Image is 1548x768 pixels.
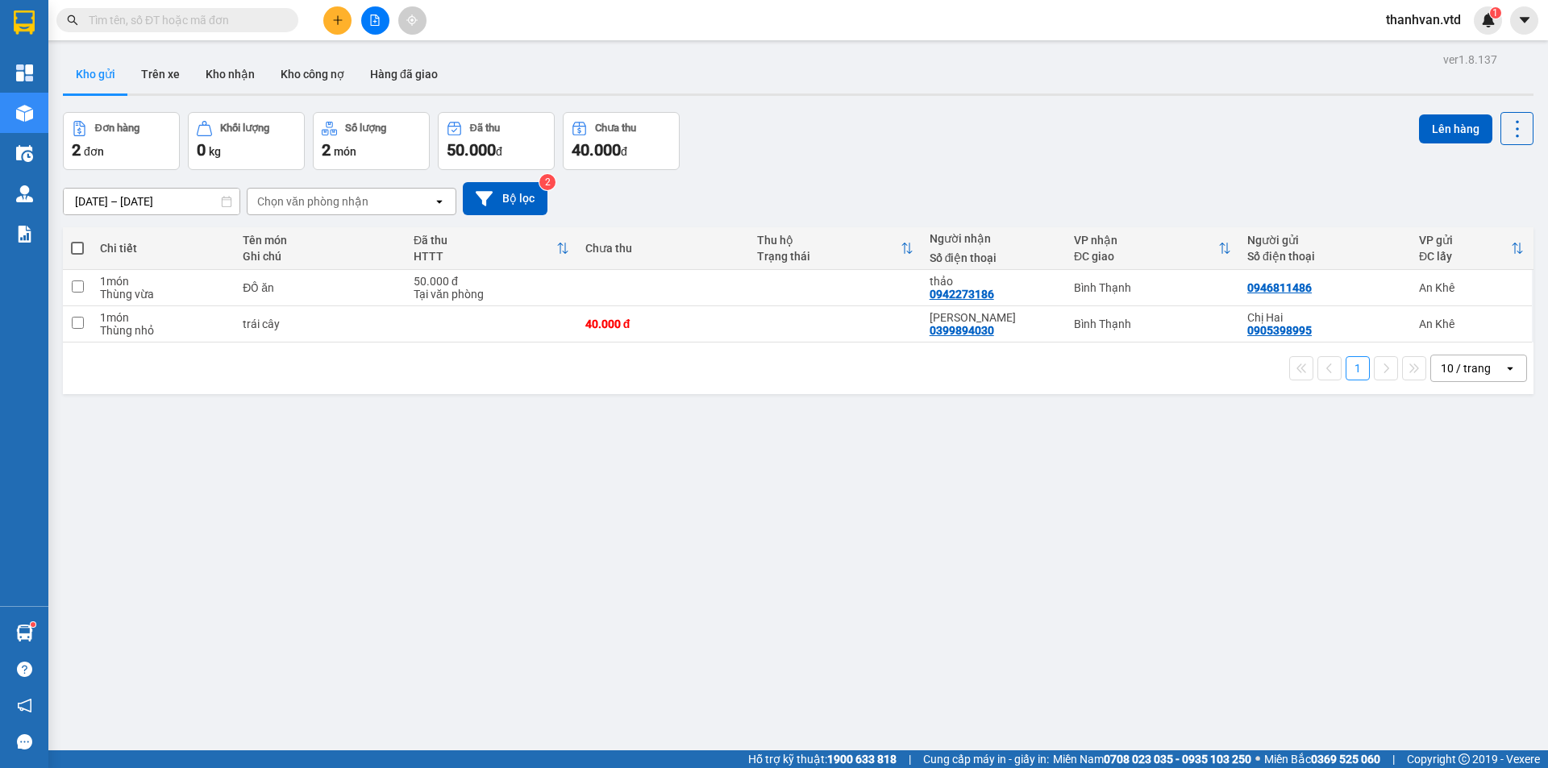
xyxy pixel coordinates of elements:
div: Bình Thạnh [1074,281,1231,294]
div: thảo [930,275,1058,288]
span: message [17,734,32,749]
div: 0942273186 [930,288,994,301]
div: Đơn hàng [95,122,139,134]
div: Tên món [243,234,397,247]
input: Select a date range. [64,189,239,214]
span: món [334,145,356,158]
div: Khối lượng [220,122,269,134]
button: Khối lượng0kg [188,112,305,170]
div: ĐC giao [1074,250,1218,263]
div: 0946811486 [1247,281,1312,294]
button: Bộ lọc [463,182,547,215]
button: 1 [1346,356,1370,380]
span: 40.000 [572,140,621,160]
div: lê anh [930,311,1058,324]
div: Đã thu [470,122,500,134]
button: Chưa thu40.000đ [563,112,680,170]
div: 50.000 đ [414,275,569,288]
div: 1 món [100,311,227,324]
span: Cung cấp máy in - giấy in: [923,750,1049,768]
button: Hàng đã giao [357,55,451,93]
div: Chị Hai [1247,311,1403,324]
sup: 2 [539,174,556,190]
img: warehouse-icon [16,105,33,122]
span: notification [17,698,32,713]
button: file-add [361,6,389,35]
img: dashboard-icon [16,64,33,81]
span: file-add [369,15,381,26]
th: Toggle SortBy [749,227,921,270]
strong: 0369 525 060 [1311,753,1380,766]
div: Ghi chú [243,250,397,263]
span: 0 [197,140,206,160]
div: Thùng vừa [100,288,227,301]
span: thanhvan.vtd [1373,10,1474,30]
div: ĐỒ ăn [243,281,397,294]
div: An Khê [1419,318,1524,330]
span: | [1392,750,1395,768]
div: 0905398995 [1247,324,1312,337]
img: logo-vxr [14,10,35,35]
img: warehouse-icon [16,625,33,641]
span: question-circle [17,662,32,677]
div: Chọn văn phòng nhận [257,193,368,210]
span: 2 [72,140,81,160]
sup: 1 [1490,7,1501,19]
img: solution-icon [16,226,33,243]
strong: 1900 633 818 [827,753,897,766]
div: ĐC lấy [1419,250,1511,263]
button: Đã thu50.000đ [438,112,555,170]
span: đ [496,145,502,158]
span: copyright [1459,753,1470,765]
button: Kho gửi [63,55,128,93]
th: Toggle SortBy [1411,227,1532,270]
span: caret-down [1517,13,1532,27]
input: Tìm tên, số ĐT hoặc mã đơn [89,11,279,29]
span: 2 [322,140,331,160]
span: search [67,15,78,26]
div: Số lượng [345,122,386,134]
span: aim [406,15,418,26]
span: Miền Nam [1053,750,1251,768]
span: 50.000 [447,140,496,160]
div: Tại văn phòng [414,288,569,301]
button: Số lượng2món [313,112,430,170]
div: An Khê [1419,281,1524,294]
button: Lên hàng [1419,114,1492,143]
button: Kho nhận [193,55,268,93]
button: Trên xe [128,55,193,93]
span: Miền Bắc [1264,750,1380,768]
button: caret-down [1510,6,1538,35]
button: plus [323,6,352,35]
span: kg [209,145,221,158]
div: Số điện thoại [1247,250,1403,263]
div: 0399894030 [930,324,994,337]
span: đ [621,145,627,158]
strong: 0708 023 035 - 0935 103 250 [1104,753,1251,766]
div: Đã thu [414,234,556,247]
img: warehouse-icon [16,185,33,202]
span: plus [332,15,343,26]
div: VP gửi [1419,234,1511,247]
span: 1 [1492,7,1498,19]
span: | [909,750,911,768]
img: icon-new-feature [1481,13,1496,27]
div: Thu hộ [757,234,900,247]
div: Chưa thu [595,122,636,134]
span: ⚪️ [1255,756,1260,762]
sup: 1 [31,622,35,627]
div: VP nhận [1074,234,1218,247]
div: Người gửi [1247,234,1403,247]
span: Hỗ trợ kỹ thuật: [748,750,897,768]
div: Chưa thu [585,242,741,255]
div: Số điện thoại [930,251,1058,264]
button: aim [398,6,427,35]
svg: open [1504,362,1517,375]
div: Chi tiết [100,242,227,255]
button: Đơn hàng2đơn [63,112,180,170]
th: Toggle SortBy [1066,227,1239,270]
span: đơn [84,145,104,158]
div: Bình Thạnh [1074,318,1231,330]
th: Toggle SortBy [406,227,577,270]
div: HTTT [414,250,556,263]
